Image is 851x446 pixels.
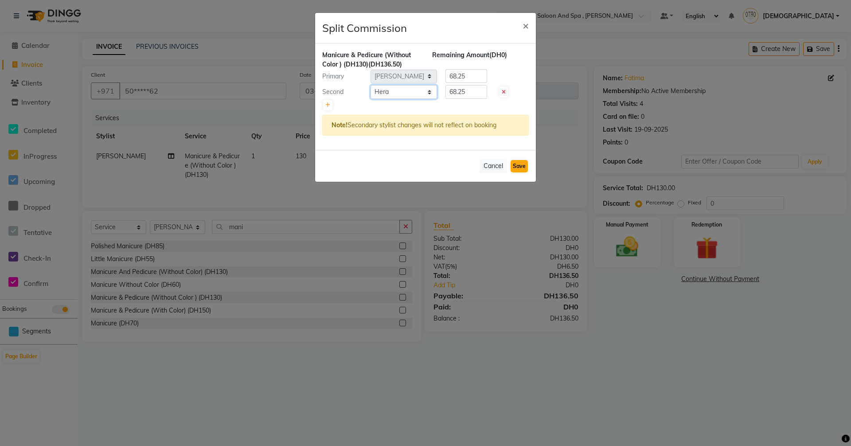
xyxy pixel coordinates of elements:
[322,20,407,36] h4: Split Commission
[322,51,411,68] span: Manicure & Pedicure (Without Color ) (DH130)
[316,72,371,81] div: Primary
[489,51,507,59] span: (DH0)
[432,51,489,59] span: Remaining Amount
[322,115,529,136] div: Secondary stylist changes will not reflect on booking
[316,87,371,97] div: Second
[480,159,507,173] button: Cancel
[368,60,402,68] span: (DH136.50)
[332,121,347,129] strong: Note!
[523,19,529,32] span: ×
[511,160,528,172] button: Save
[515,13,536,38] button: Close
